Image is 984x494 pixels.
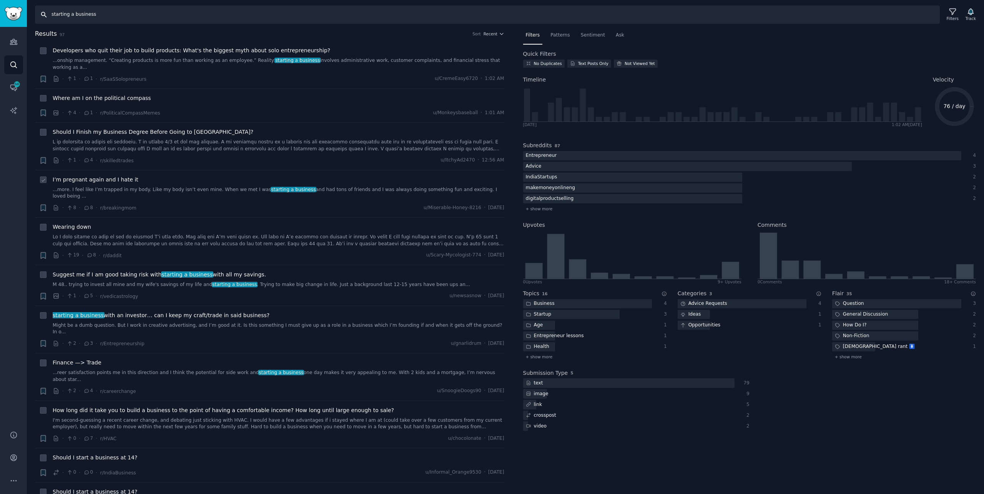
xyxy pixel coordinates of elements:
span: · [96,75,97,83]
div: text [523,378,546,388]
span: 1 [66,293,76,299]
span: [DATE] [488,252,504,259]
div: makemoneyonlineng [523,183,578,193]
div: Entrepreneur lessons [523,331,587,341]
div: No Duplicates [534,61,562,66]
span: 0 [83,469,93,476]
h2: Quick Filters [523,50,556,58]
span: · [79,109,80,117]
h2: Comments [758,221,787,229]
span: 1 [66,157,76,164]
span: · [96,387,97,395]
div: 3 [660,311,667,318]
div: video [523,421,549,431]
span: · [79,204,80,212]
span: 68 [13,82,20,87]
div: [DEMOGRAPHIC_DATA] rant 🚺 [832,342,918,352]
div: 2 [969,333,976,339]
span: + show more [835,354,862,359]
button: Track [963,7,979,23]
span: · [79,434,80,442]
a: Suggest me if I am good taking risk withstarting a businesswith all my savings. [53,271,266,279]
span: starting a business [258,370,304,375]
div: 2 [969,311,976,318]
span: · [62,204,64,212]
div: 1 [969,343,976,350]
div: link [523,400,545,409]
span: 2 [66,340,76,347]
div: 1 [660,322,667,329]
span: · [62,156,64,165]
span: 8 [66,205,76,211]
span: 8 [83,205,93,211]
div: Advice Requests [678,299,730,309]
div: Track [966,16,976,21]
div: Health [523,342,552,352]
span: 97 [60,32,65,37]
div: IndiaStartups [523,173,560,182]
div: Advice [523,162,544,171]
a: Should I start a business at 14? [53,454,137,462]
span: Suggest me if I am good taking risk with with all my savings. [53,271,266,279]
a: I'm second-guessing a recent career change, and debating just sticking with HVAC. I would have a ... [53,417,504,431]
span: 5 [83,293,93,299]
h2: Upvotes [523,221,545,229]
div: Business [523,299,557,309]
span: 1 [83,110,93,116]
span: Developers who quit their job to build products: What's the biggest myth about solo entrepreneurs... [53,47,330,55]
div: 2 [969,195,976,202]
div: 3 [969,300,976,307]
div: 1 [814,311,821,318]
span: · [484,205,485,211]
span: starting a business [52,312,104,318]
a: L ip dolorsita co adipis eli seddoeiu. T in utlabo 4/3 et dol mag aliquae. A mi veniamqu nostru e... [53,139,504,152]
span: 12:56 AM [482,157,504,164]
span: · [96,339,97,348]
div: crosspost [523,411,559,420]
a: Lo I dolo sitame co adip el sed do eiusmod T’i utla etdo. Mag aliq eni A’m veni quisn ex. Ull lab... [53,234,504,247]
div: 1:02 AM [DATE] [892,122,922,127]
span: 3 [83,340,93,347]
span: 5 [570,371,573,375]
a: Might be a dumb question. But I work in creative advertising, and I’m good at it. Is this somethi... [53,322,504,336]
span: r/Entrepreneurship [100,341,144,346]
span: Timeline [523,76,546,84]
span: + show more [526,206,553,211]
div: 2 [969,322,976,329]
span: 0 [66,435,76,442]
span: · [480,110,482,116]
span: · [79,292,80,300]
div: How Do I? [832,321,869,330]
span: 16 [542,291,548,296]
span: · [62,339,64,348]
div: [DATE] [523,122,537,127]
span: Ask [616,32,624,39]
a: How long did it take you to build a business to the point of having a comfortable income? How lon... [53,406,394,414]
a: starting a businesswith an investor… can I keep my craft/trade in said business? [53,311,269,319]
span: Sentiment [581,32,605,39]
div: Non-Fiction [832,331,872,341]
span: 35 [846,291,852,296]
span: r/daddit [103,253,121,258]
a: Should I Finish my Business Degree Before Going to [GEOGRAPHIC_DATA]? [53,128,253,136]
span: · [96,434,97,442]
span: 2 [66,388,76,394]
button: Recent [484,31,504,37]
span: 1:01 AM [485,110,504,116]
a: Wearing down [53,223,91,231]
span: u/Scary-Mycologist-774 [426,252,482,259]
span: · [79,339,80,348]
span: · [477,157,479,164]
span: · [484,293,485,299]
span: · [62,292,64,300]
div: Filters [947,16,959,21]
div: 5 [743,401,750,408]
div: Sort [472,31,481,37]
span: r/HVAC [100,436,116,441]
div: 1 [814,322,821,329]
span: · [484,435,485,442]
span: · [480,75,482,82]
div: Opportunities [678,321,723,330]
